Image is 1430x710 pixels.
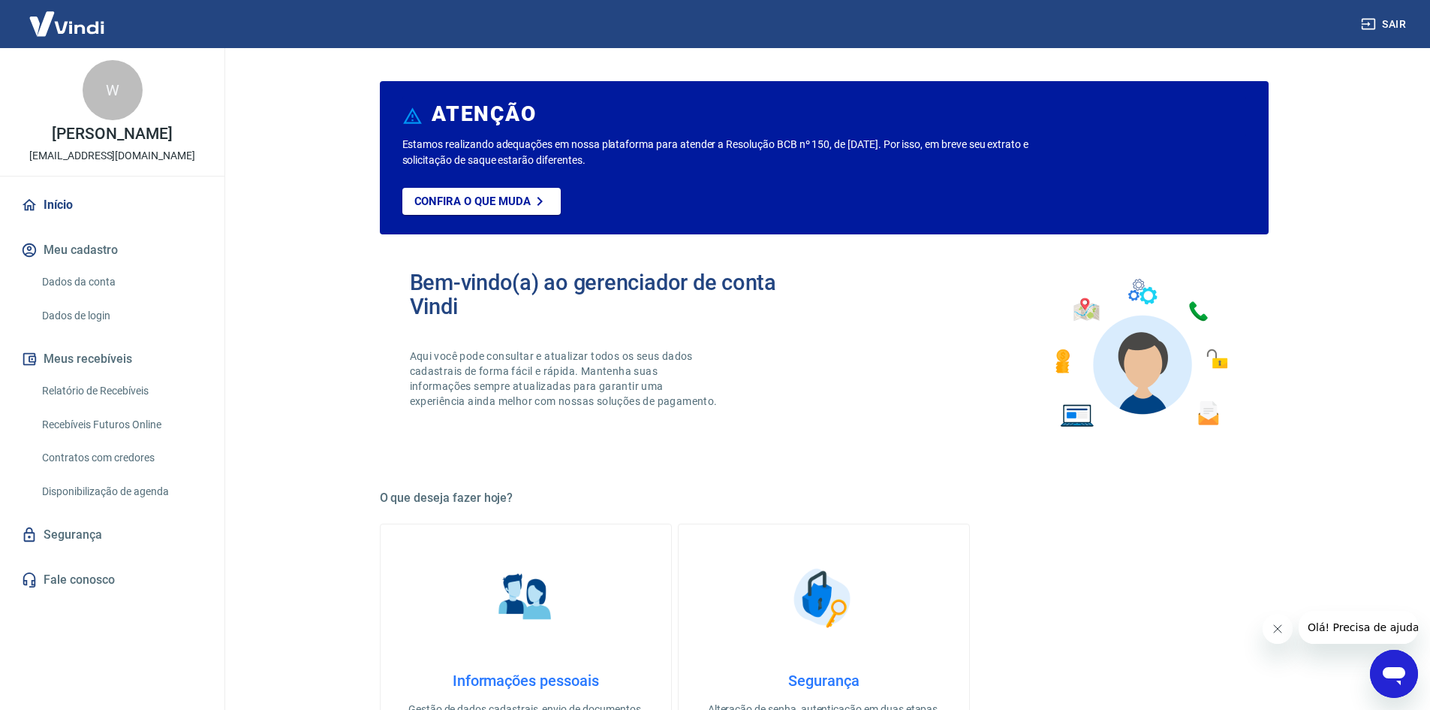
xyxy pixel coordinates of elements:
[36,409,206,440] a: Recebíveis Futuros Online
[380,491,1269,506] h5: O que deseja fazer hoje?
[36,376,206,406] a: Relatório de Recebíveis
[36,267,206,298] a: Dados da conta
[18,189,206,222] a: Início
[18,343,206,376] button: Meus recebíveis
[1042,270,1239,437] img: Imagem de um avatar masculino com diversos icones exemplificando as funcionalidades do gerenciado...
[402,188,561,215] a: Confira o que muda
[36,476,206,507] a: Disponibilização de agenda
[432,107,536,122] h6: ATENÇÃO
[410,349,721,409] p: Aqui você pode consultar e atualizar todos os seus dados cadastrais de forma fácil e rápida. Mant...
[1299,611,1418,644] iframe: Mensagem da empresa
[1358,11,1412,38] button: Sair
[18,1,116,47] img: Vindi
[488,560,563,636] img: Informações pessoais
[36,443,206,473] a: Contratos com credores
[402,137,1077,168] p: Estamos realizando adequações em nossa plataforma para atender a Resolução BCB nº 150, de [DATE]....
[36,301,206,331] a: Dados de login
[29,148,195,164] p: [EMAIL_ADDRESS][DOMAIN_NAME]
[405,672,647,690] h4: Informações pessoais
[18,518,206,551] a: Segurança
[410,270,824,319] h2: Bem-vindo(a) ao gerenciador de conta Vindi
[414,195,531,208] p: Confira o que muda
[786,560,861,636] img: Segurança
[83,60,143,120] div: W
[703,672,945,690] h4: Segurança
[18,234,206,267] button: Meu cadastro
[1263,614,1293,644] iframe: Fechar mensagem
[52,126,172,142] p: [PERSON_NAME]
[18,563,206,597] a: Fale conosco
[1370,650,1418,698] iframe: Botão para abrir a janela de mensagens
[9,11,126,23] span: Olá! Precisa de ajuda?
